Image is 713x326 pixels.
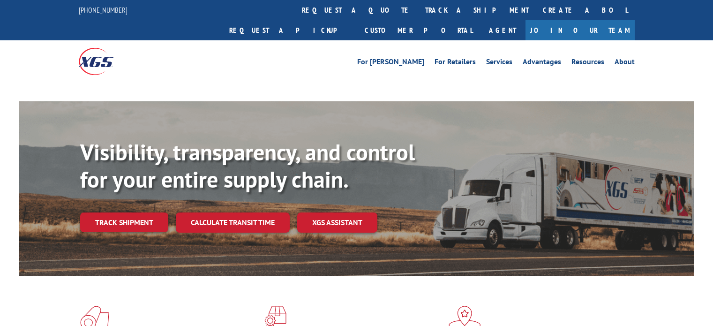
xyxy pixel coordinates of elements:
[176,212,290,233] a: Calculate transit time
[222,20,358,40] a: Request a pickup
[525,20,635,40] a: Join Our Team
[523,58,561,68] a: Advantages
[615,58,635,68] a: About
[480,20,525,40] a: Agent
[358,20,480,40] a: Customer Portal
[79,5,128,15] a: [PHONE_NUMBER]
[571,58,604,68] a: Resources
[80,137,415,194] b: Visibility, transparency, and control for your entire supply chain.
[486,58,512,68] a: Services
[297,212,377,233] a: XGS ASSISTANT
[357,58,424,68] a: For [PERSON_NAME]
[80,212,168,232] a: Track shipment
[435,58,476,68] a: For Retailers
